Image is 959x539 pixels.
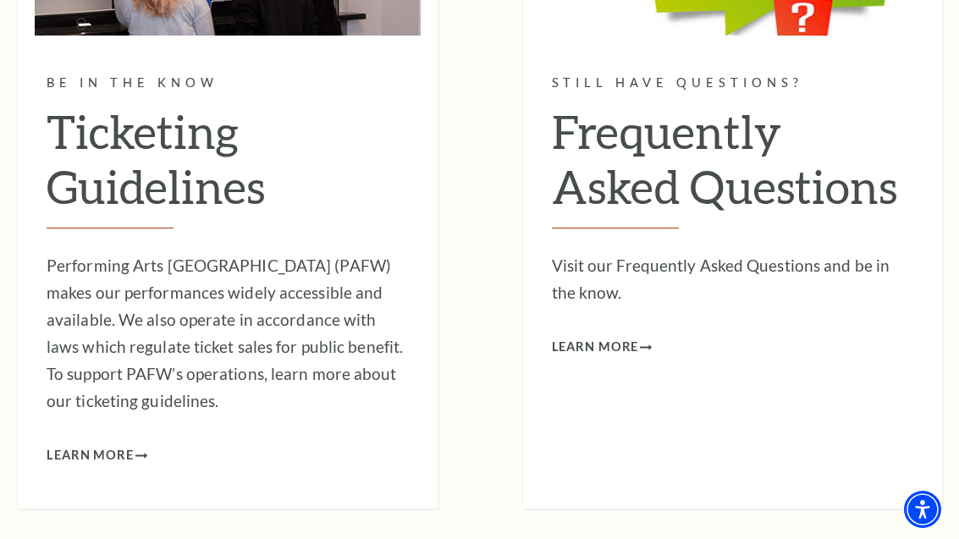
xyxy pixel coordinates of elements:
h2: Frequently Asked Questions [552,104,914,228]
p: Still have questions? [552,73,914,94]
div: Accessibility Menu [904,491,941,528]
span: Learn More [552,337,639,358]
a: Learn More Ticketing Guidelines [47,445,147,466]
span: Learn More [47,445,134,466]
h2: Ticketing Guidelines [47,104,409,228]
a: Learn More Frequently Asked Questions [552,337,653,358]
p: Be in the know [47,73,409,94]
p: Performing Arts [GEOGRAPHIC_DATA] (PAFW) makes our performances widely accessible and available. ... [47,252,409,415]
p: Visit our Frequently Asked Questions and be in the know. [552,252,914,306]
